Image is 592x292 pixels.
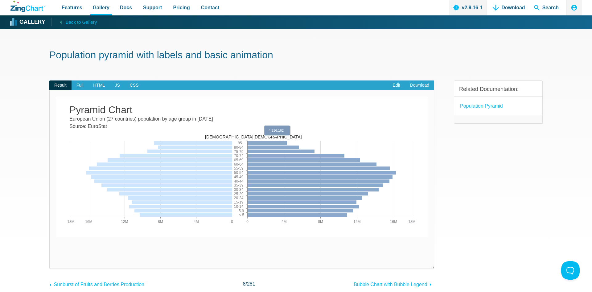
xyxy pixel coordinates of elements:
[173,3,190,12] span: Pricing
[110,80,125,90] span: JS
[561,261,580,280] iframe: Toggle Customer Support
[88,80,110,90] span: HTML
[10,18,45,27] a: Gallery
[65,18,97,26] span: Back to Gallery
[125,80,144,90] span: CSS
[54,282,144,287] span: Sunburst of Fruits and Berries Production
[388,80,405,90] a: Edit
[69,104,133,115] span: Pyramid Chart
[460,102,503,110] a: Population Pyramid
[19,19,45,25] strong: Gallery
[243,280,255,288] span: /
[143,3,162,12] span: Support
[10,1,45,12] a: ZingChart Logo. Click to return to the homepage
[459,86,537,93] h3: Related Documentation:
[354,282,427,287] span: Bubble Chart with Bubble Legend
[62,3,82,12] span: Features
[69,116,213,129] span: European Union (27 countries) population by age group in [DATE] Source: EuroStat
[72,80,88,90] span: Full
[49,49,543,63] h1: Population pyramid with labels and basic animation
[243,281,246,286] span: 8
[201,3,220,12] span: Contact
[405,80,434,90] a: Download
[51,18,97,26] a: Back to Gallery
[354,279,434,289] a: Bubble Chart with Bubble Legend
[49,279,144,289] a: Sunburst of Fruits and Berries Production
[49,80,72,90] span: Result
[247,281,255,286] span: 281
[120,3,132,12] span: Docs
[93,3,109,12] span: Gallery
